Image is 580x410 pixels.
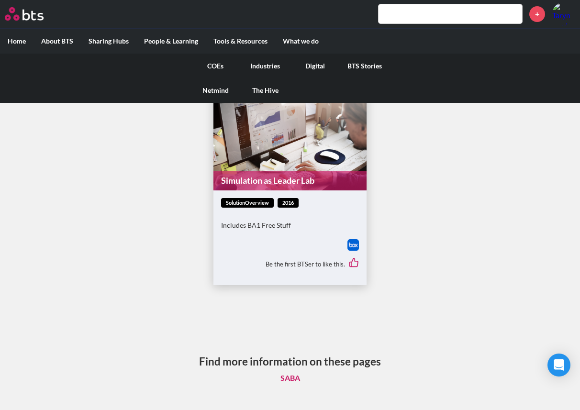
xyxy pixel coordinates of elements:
p: Includes BA1 Free Stuff [221,221,359,230]
div: Be the first BTSer to like this. [221,251,359,277]
label: About BTS [33,29,81,54]
img: BTS Logo [5,7,44,21]
span: 2016 [278,198,299,208]
span: solutionOverview [221,198,274,208]
label: People & Learning [136,29,206,54]
label: What we do [275,29,326,54]
a: Download file from Box [347,239,359,251]
img: Box logo [347,239,359,251]
div: Open Intercom Messenger [547,354,570,377]
h3: Find more information on these pages [199,354,381,369]
a: Simulation as Leader Lab [213,171,367,190]
img: Taryn Davino [552,2,575,25]
a: Profile [552,2,575,25]
label: Tools & Resources [206,29,275,54]
label: Sharing Hubs [81,29,136,54]
a: Go home [5,7,61,21]
a: + [529,6,545,22]
a: SABA [273,369,308,387]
